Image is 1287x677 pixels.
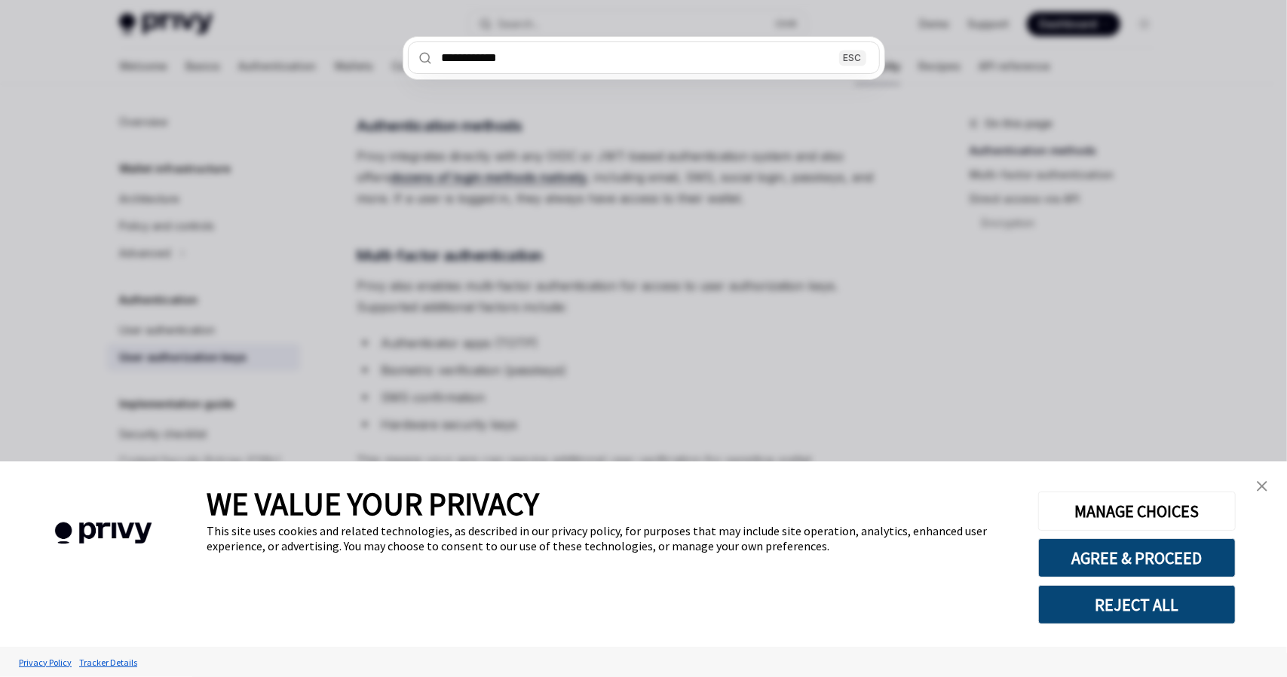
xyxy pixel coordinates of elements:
div: This site uses cookies and related technologies, as described in our privacy policy, for purposes... [207,523,1016,553]
a: Privacy Policy [15,649,75,675]
a: Tracker Details [75,649,141,675]
button: MANAGE CHOICES [1038,492,1236,531]
span: WE VALUE YOUR PRIVACY [207,484,539,523]
img: company logo [23,501,184,566]
div: ESC [839,50,866,66]
button: AGREE & PROCEED [1038,538,1236,577]
button: REJECT ALL [1038,585,1236,624]
a: close banner [1247,471,1277,501]
img: close banner [1257,481,1267,492]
